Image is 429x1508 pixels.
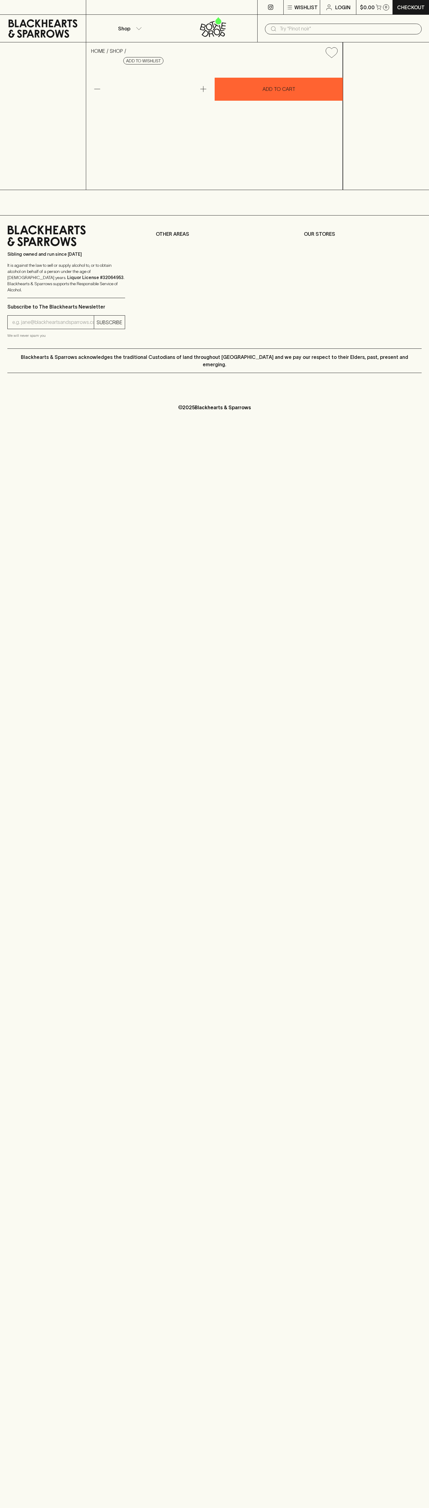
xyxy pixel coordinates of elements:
p: OTHER AREAS [156,230,274,238]
button: SUBSCRIBE [94,316,125,329]
p: Checkout [397,4,425,11]
p: We will never spam you [7,332,125,339]
p: OUR STORES [304,230,422,238]
p: Blackhearts & Sparrows acknowledges the traditional Custodians of land throughout [GEOGRAPHIC_DAT... [12,353,417,368]
a: HOME [91,48,105,54]
input: e.g. jane@blackheartsandsparrows.com.au [12,317,94,327]
img: 40494.png [86,63,343,190]
button: Shop [86,15,172,42]
a: SHOP [110,48,123,54]
p: It is against the law to sell or supply alcohol to, or to obtain alcohol on behalf of a person un... [7,262,125,293]
p: Sibling owned and run since [DATE] [7,251,125,257]
p: 0 [385,6,387,9]
button: ADD TO CART [215,78,343,101]
p: $0.00 [360,4,375,11]
button: Add to wishlist [123,57,163,64]
p: Login [335,4,350,11]
strong: Liquor License #32064953 [67,275,124,280]
p: Wishlist [294,4,318,11]
input: Try "Pinot noir" [280,24,417,34]
p: SUBSCRIBE [97,319,122,326]
p: Subscribe to The Blackhearts Newsletter [7,303,125,310]
button: Add to wishlist [323,45,340,60]
p: Shop [118,25,130,32]
p: ADD TO CART [262,85,295,93]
